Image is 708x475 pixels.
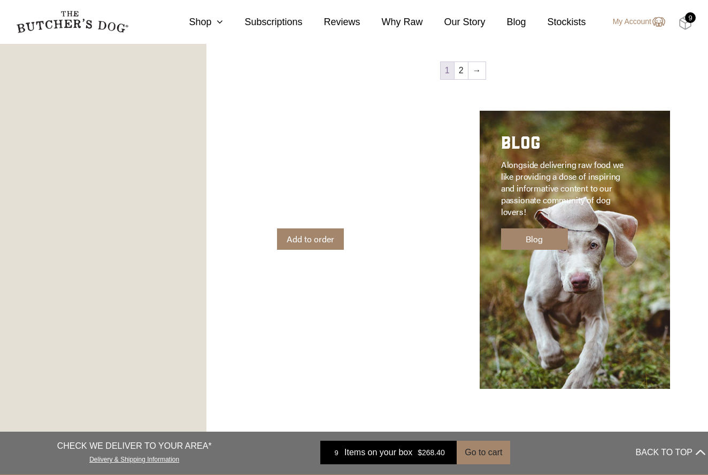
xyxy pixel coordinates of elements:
[636,440,705,465] button: BACK TO TOP
[526,15,586,29] a: Stockists
[89,453,179,463] a: Delivery & Shipping Information
[602,16,665,28] a: My Account
[468,62,486,79] a: →
[685,12,696,23] div: 9
[457,441,510,464] button: Go to cart
[441,62,454,79] span: Page 1
[501,159,633,218] p: Alongside delivering raw food we like providing a dose of inspiring and informative content to ou...
[328,447,344,458] div: 9
[320,441,457,464] a: 9 Items on your box $268.40
[344,446,412,459] span: Items on your box
[679,16,692,30] img: TBD_Cart-Full_Hover.png
[501,132,633,159] h2: BLOG
[455,62,468,79] a: Page 2
[277,159,409,218] p: Adored Beast Apothecary is a line of all-natural pet products designed to support your dog’s heal...
[167,15,223,29] a: Shop
[57,440,212,453] p: CHECK WE DELIVER TO YOUR AREA*
[360,15,423,29] a: Why Raw
[277,132,409,159] h2: APOTHECARY
[223,15,302,29] a: Subscriptions
[486,15,526,29] a: Blog
[302,15,360,29] a: Reviews
[277,228,344,250] a: Add to order
[501,228,568,250] a: Blog
[423,15,486,29] a: Our Story
[418,448,445,457] bdi: 268.40
[418,448,422,457] span: $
